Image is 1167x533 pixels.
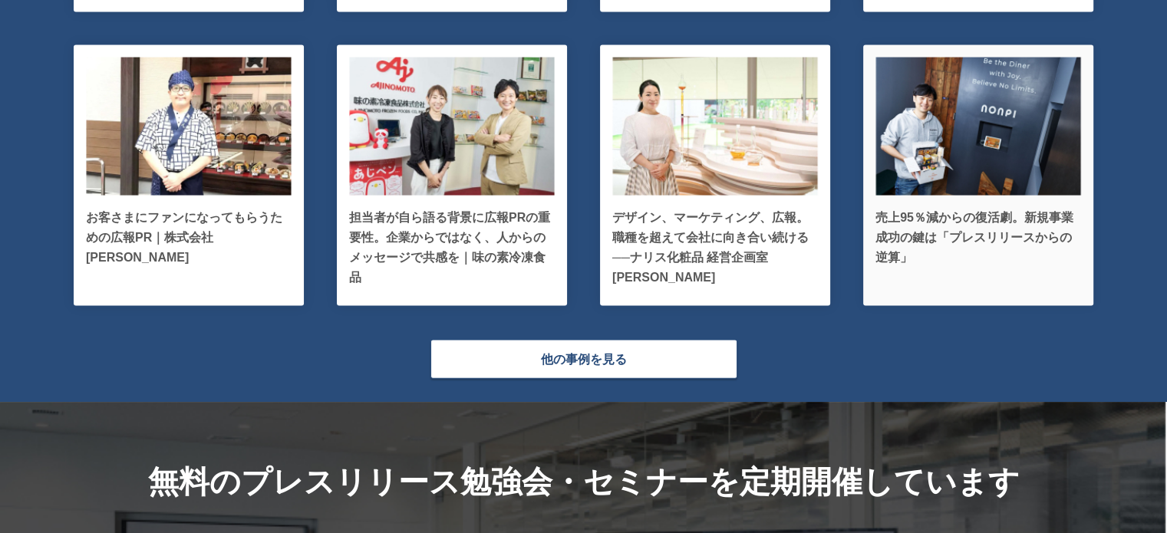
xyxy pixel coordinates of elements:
a: お客さまにファンになってもらうための広報PR｜株式会社[PERSON_NAME] [74,45,304,306]
p: 無料のプレスリリース勉強会・ セミナーを定期開催しています [148,463,1020,500]
p: お客さまにファンになってもらうための広報PR｜株式会社[PERSON_NAME] [86,208,292,268]
p: 担当者が自ら語る背景に広報PRの重要性。企業からではなく、人からのメッセージで共感を｜味の素冷凍食品 [349,208,555,288]
p: デザイン、マーケティング、広報。職種を超えて会社に向き合い続ける──ナリス化粧品 経営企画室 [PERSON_NAME] [612,208,818,288]
a: デザイン、マーケティング、広報。職種を超えて会社に向き合い続ける──ナリス化粧品 経営企画室 [PERSON_NAME] [600,45,830,306]
a: 売上95％減からの復活劇。新規事業成功の鍵は「プレスリリースからの逆算」 [863,45,1093,306]
a: 他の事例を見る [430,340,737,379]
p: 売上95％減からの復活劇。新規事業成功の鍵は「プレスリリースからの逆算」 [875,208,1081,268]
a: 担当者が自ら語る背景に広報PRの重要性。企業からではなく、人からのメッセージで共感を｜味の素冷凍食品 [337,45,567,306]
